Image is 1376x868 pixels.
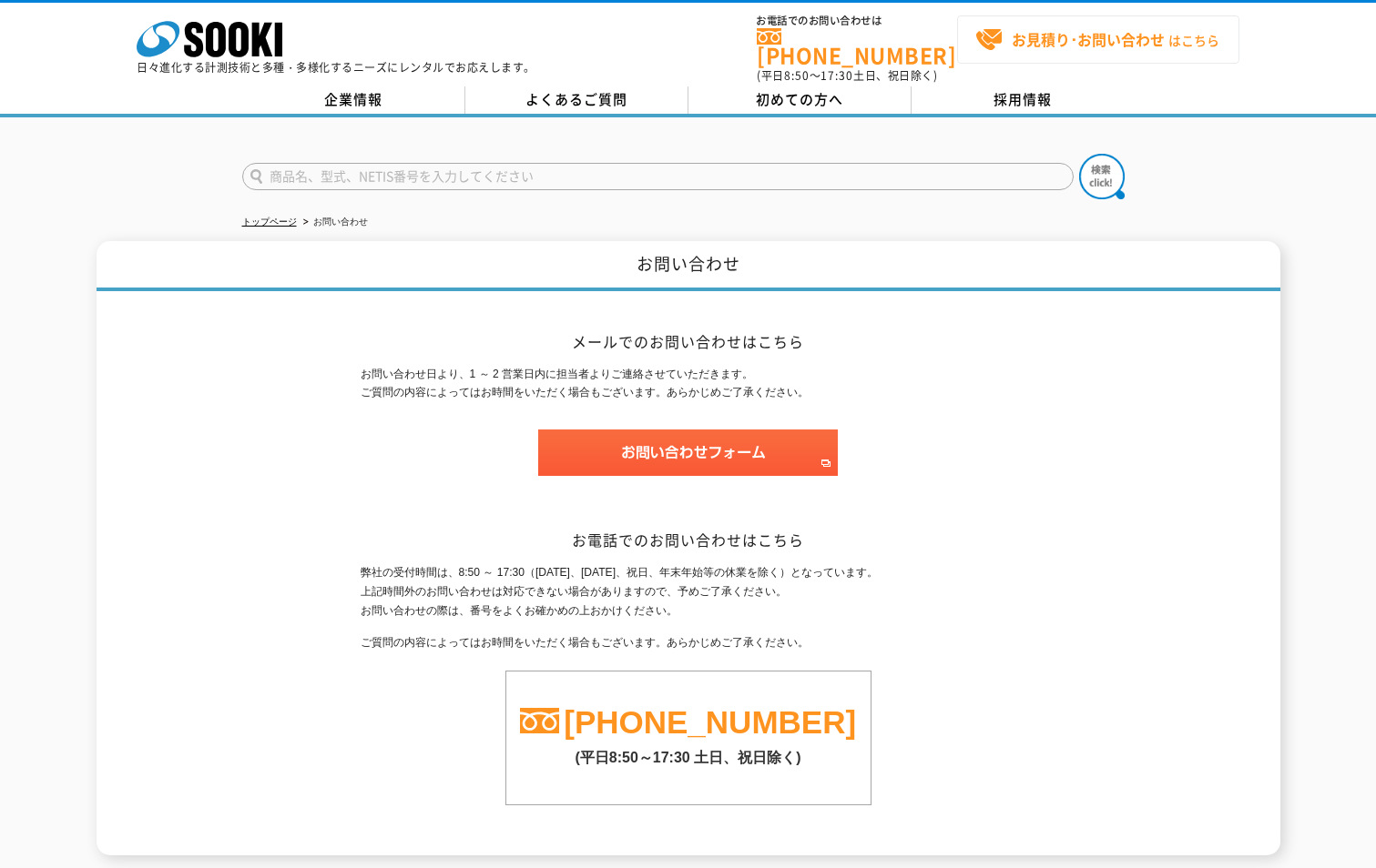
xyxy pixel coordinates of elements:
span: 8:50 [784,67,810,84]
p: ご質問の内容によってはお時間をいただく場合もございます。あらかじめご了承ください。 [361,633,1016,652]
a: 企業情報 [242,86,465,114]
span: 初めての方へ [756,89,843,109]
p: 弊社の受付時間は、8:50 ～ 17:30（[DATE]、[DATE]、祝日、年末年始等の休業を除く）となっています。 上記時間外のお問い合わせは対応できない場合がありますので、予めご了承くださ... [361,563,1016,620]
h2: お電話でのお問い合わせはこちら [361,530,1016,550]
img: お問い合わせフォーム [538,429,838,476]
a: お問い合わせフォーム [538,459,838,472]
h2: メールでのお問い合わせはこちら [361,332,1016,351]
img: btn_search.png [1079,154,1125,199]
a: よくあるご質問 [465,86,688,114]
p: 日々進化する計測技術と多種・多様化するニーズにレンタルでお応えします。 [137,62,535,73]
input: 商品名、型式、NETIS番号を入力してください [242,163,1074,190]
li: お問い合わせ [300,213,368,232]
strong: お見積り･お問い合わせ [1012,28,1165,50]
p: (平日8:50～17:30 土日、祝日除く) [506,740,871,768]
a: [PHONE_NUMBER] [564,704,856,740]
a: お見積り･お問い合わせはこちら [957,15,1239,64]
a: 初めての方へ [688,86,912,114]
a: 採用情報 [912,86,1135,114]
p: お問い合わせ日より、1 ～ 2 営業日内に担当者よりご連絡させていただきます。 ご質問の内容によってはお時間をいただく場合もございます。あらかじめご了承ください。 [361,365,1016,403]
a: トップページ [242,217,297,227]
a: [PHONE_NUMBER] [757,28,957,66]
span: お電話でのお問い合わせは [757,15,957,26]
span: はこちら [975,26,1219,54]
span: 17:30 [821,67,853,84]
h1: お問い合わせ [97,241,1280,291]
span: (平日 ～ 土日、祝日除く) [757,67,937,84]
